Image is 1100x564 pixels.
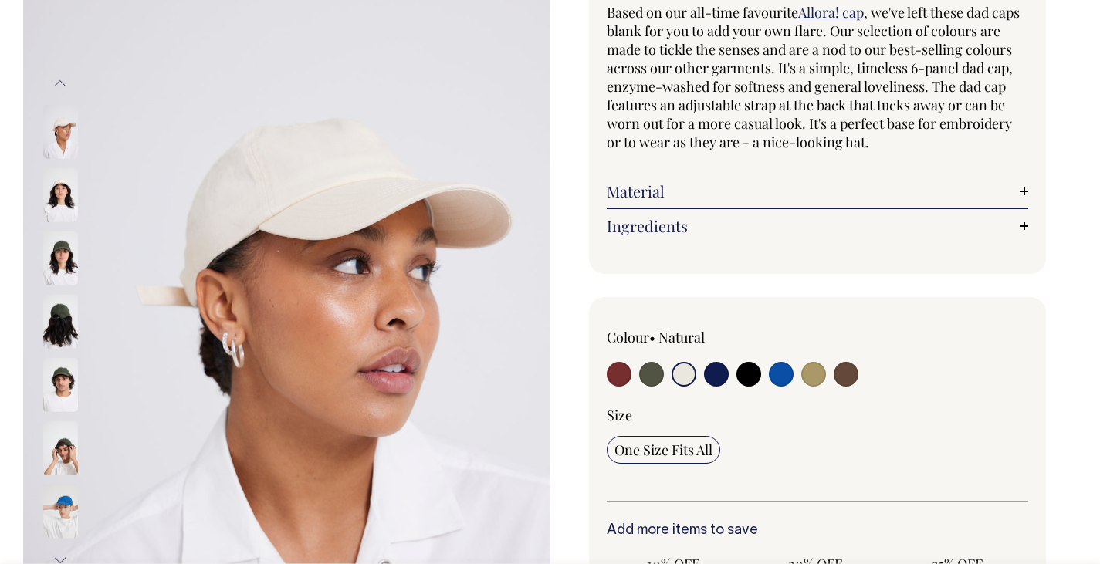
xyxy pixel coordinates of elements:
[614,441,712,459] span: One Size Fits All
[43,295,78,349] img: olive
[649,328,655,346] span: •
[43,105,78,159] img: natural
[43,485,78,539] img: worker-blue
[43,231,78,285] img: olive
[607,523,1029,539] h6: Add more items to save
[607,406,1029,424] div: Size
[607,217,1029,235] a: Ingredients
[658,328,705,346] label: Natural
[607,182,1029,201] a: Material
[43,421,78,475] img: olive
[43,168,78,222] img: natural
[607,328,776,346] div: Colour
[798,3,864,22] a: Allora! cap
[607,436,720,464] input: One Size Fits All
[607,3,798,22] span: Based on our all-time favourite
[49,66,72,100] button: Previous
[607,3,1020,151] span: , we've left these dad caps blank for you to add your own flare. Our selection of colours are mad...
[43,358,78,412] img: olive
